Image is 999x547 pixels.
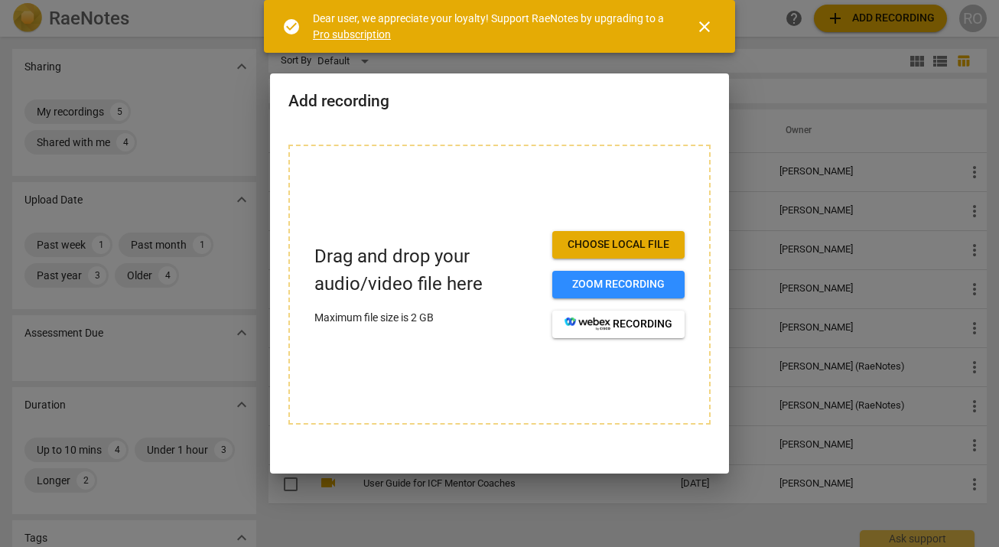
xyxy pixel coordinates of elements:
[552,231,685,259] button: Choose local file
[695,18,714,36] span: close
[565,317,672,332] span: recording
[314,310,540,326] p: Maximum file size is 2 GB
[282,18,301,36] span: check_circle
[314,243,540,297] p: Drag and drop your audio/video file here
[565,277,672,292] span: Zoom recording
[552,311,685,338] button: recording
[313,28,391,41] a: Pro subscription
[313,11,668,42] div: Dear user, we appreciate your loyalty! Support RaeNotes by upgrading to a
[552,271,685,298] button: Zoom recording
[565,237,672,252] span: Choose local file
[686,8,723,45] button: Close
[288,92,711,111] h2: Add recording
